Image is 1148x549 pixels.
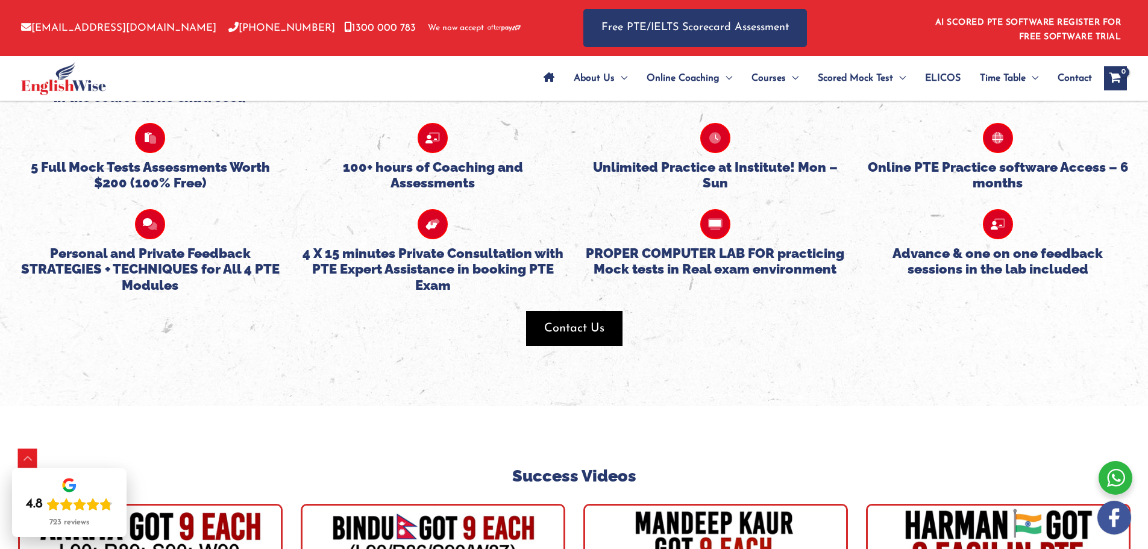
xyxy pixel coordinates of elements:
a: Free PTE/IELTS Scorecard Assessment [583,9,807,47]
span: Menu Toggle [720,57,732,99]
span: Time Table [980,57,1026,99]
span: About Us [574,57,615,99]
a: CoursesMenu Toggle [742,57,808,99]
span: Scored Mock Test [818,57,893,99]
h4: Success Videos [9,466,1139,486]
a: Contact [1048,57,1092,99]
span: Menu Toggle [786,57,798,99]
span: ELICOS [925,57,961,99]
a: Online CoachingMenu Toggle [637,57,742,99]
div: Rating: 4.8 out of 5 [26,496,113,513]
a: ELICOS [915,57,970,99]
span: Online Coaching [647,57,720,99]
h5: Unlimited Practice at Institute! Mon – Sun [583,159,848,191]
h5: 5 Full Mock Tests Assessments Worth $200 (100% Free) [18,159,283,191]
h5: PROPER COMPUTER LAB FOR practicing Mock tests in Real exam environment [583,245,848,277]
div: 4.8 [26,496,43,513]
span: Menu Toggle [615,57,627,99]
aside: Header Widget 1 [928,8,1127,48]
a: 1300 000 783 [344,23,416,33]
span: Menu Toggle [893,57,906,99]
h5: Personal and Private Feedback STRATEGIES + TECHNIQUES for All 4 PTE Modules [18,245,283,293]
h5: 100+ hours of Coaching and Assessments [301,159,565,191]
a: AI SCORED PTE SOFTWARE REGISTER FOR FREE SOFTWARE TRIAL [935,18,1121,42]
span: Menu Toggle [1026,57,1038,99]
div: 723 reviews [49,518,89,527]
h5: 4 X 15 minutes Private Consultation with PTE Expert Assistance in booking PTE Exam [301,245,565,293]
img: white-facebook.png [1097,501,1131,535]
button: Contact Us [526,311,623,346]
h5: Advance & one on one feedback sessions in the lab included [865,245,1130,277]
a: [PHONE_NUMBER] [228,23,335,33]
span: Contact [1058,57,1092,99]
img: Afterpay-Logo [488,25,521,31]
span: Courses [751,57,786,99]
span: Contact Us [544,320,604,337]
img: cropped-ew-logo [21,62,106,95]
a: About UsMenu Toggle [564,57,637,99]
h5: Online PTE Practice software Access – 6 months [865,159,1130,191]
a: Scored Mock TestMenu Toggle [808,57,915,99]
a: [EMAIL_ADDRESS][DOMAIN_NAME] [21,23,216,33]
a: Time TableMenu Toggle [970,57,1048,99]
nav: Site Navigation: Main Menu [534,57,1092,99]
span: We now accept [428,22,484,34]
a: View Shopping Cart, empty [1104,66,1127,90]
